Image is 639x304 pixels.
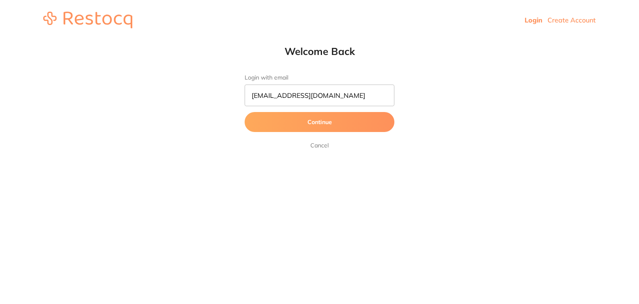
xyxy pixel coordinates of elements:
[228,45,411,57] h1: Welcome Back
[245,74,394,81] label: Login with email
[547,16,596,24] a: Create Account
[525,16,542,24] a: Login
[43,12,132,28] img: restocq_logo.svg
[309,140,330,150] a: Cancel
[245,112,394,132] button: Continue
